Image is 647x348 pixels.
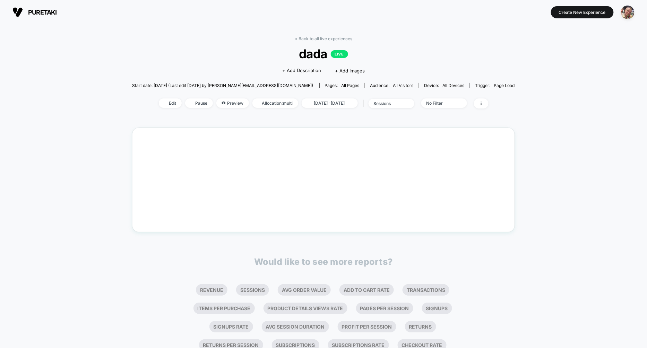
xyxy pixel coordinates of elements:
span: dada [151,46,495,61]
span: Device: [419,83,470,88]
li: Avg Order Value [278,284,331,296]
span: | [361,98,369,108]
span: Start date: [DATE] (Last edit [DATE] by [PERSON_NAME][EMAIL_ADDRESS][DOMAIN_NAME]) [132,83,313,88]
span: all devices [443,83,465,88]
button: ppic [619,5,637,19]
li: Product Details Views Rate [264,303,347,314]
span: + Add Images [335,68,365,73]
li: Add To Cart Rate [339,284,394,296]
div: sessions [374,101,402,106]
a: < Back to all live experiences [295,36,352,41]
li: Items Per Purchase [193,303,255,314]
li: Signups Rate [209,321,253,332]
li: Signups [422,303,452,314]
span: All Visitors [393,83,414,88]
li: Returns [405,321,436,332]
span: [DATE] - [DATE] [302,98,358,108]
div: No Filter [426,101,454,106]
img: Visually logo [12,7,23,17]
span: + Add Description [282,67,321,74]
span: Page Load [494,83,515,88]
div: Pages: [325,83,360,88]
li: Pages Per Session [356,303,413,314]
li: Revenue [196,284,227,296]
li: Sessions [236,284,269,296]
div: Trigger: [475,83,515,88]
li: Profit Per Session [338,321,396,332]
span: Allocation: multi [252,98,298,108]
span: all pages [342,83,360,88]
li: Transactions [403,284,449,296]
p: Would like to see more reports? [254,256,393,267]
span: Preview [216,98,249,108]
span: puretaki [28,9,57,16]
li: Avg Session Duration [262,321,329,332]
p: LIVE [331,50,348,58]
span: Pause [185,98,213,108]
img: ppic [621,6,635,19]
div: Audience: [370,83,414,88]
button: puretaki [10,7,59,18]
span: Edit [159,98,182,108]
button: Create New Experience [551,6,614,18]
